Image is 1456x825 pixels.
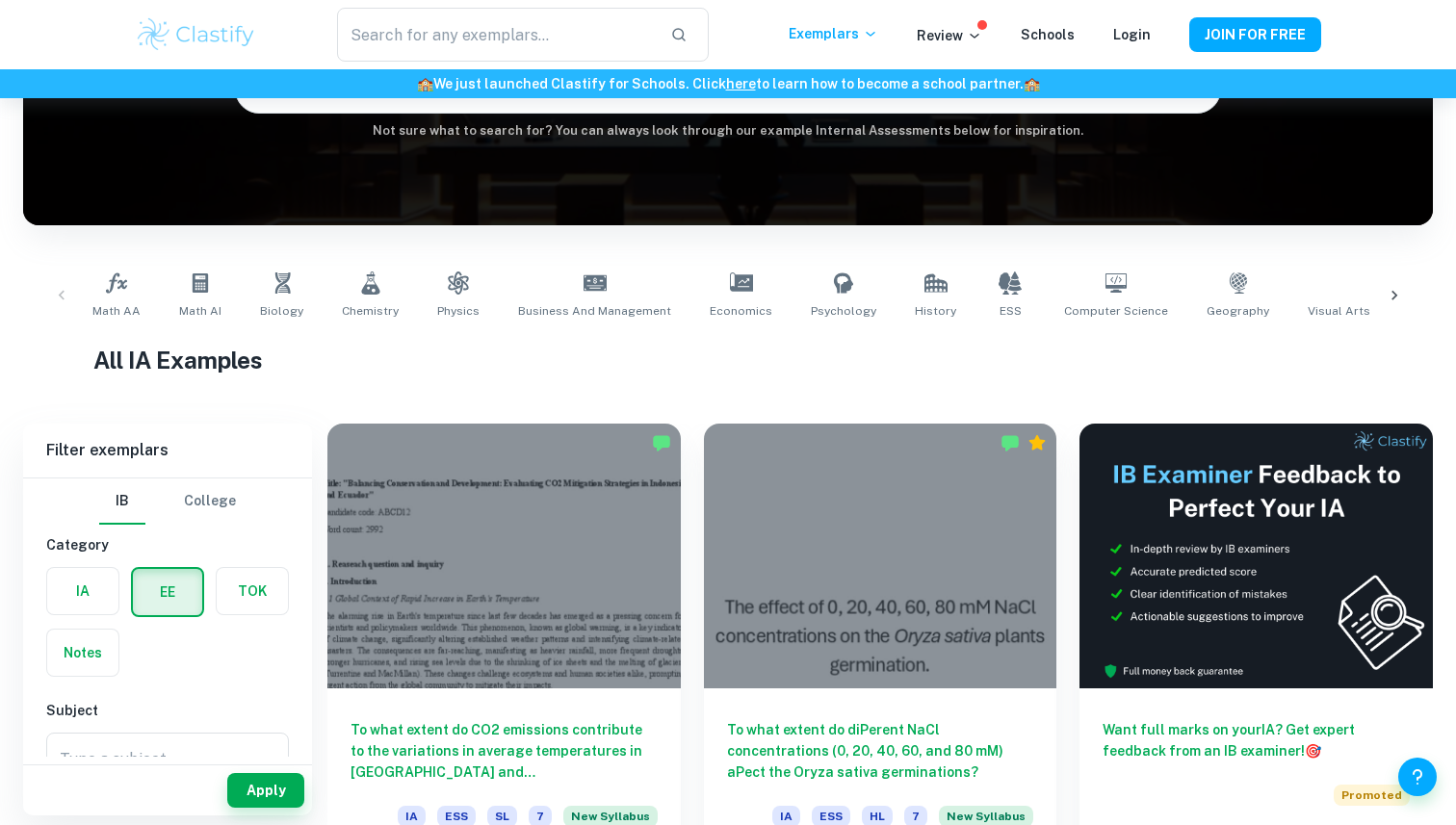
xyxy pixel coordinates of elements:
[92,302,141,320] span: Math AA
[1064,302,1168,320] span: Computer Science
[135,15,257,54] img: Clastify logo
[217,568,288,614] button: TOK
[915,302,956,320] span: History
[47,630,118,676] button: Notes
[255,746,282,773] button: Open
[437,302,480,320] span: Physics
[518,302,671,320] span: Business and Management
[227,773,304,808] button: Apply
[1027,433,1047,452] div: Premium
[46,534,289,555] h6: Category
[351,719,658,783] h6: To what extent do CO2 emissions contribute to the variations in average temperatures in [GEOGRAPH...
[1305,743,1321,759] span: 🎯
[917,25,982,46] p: Review
[23,424,312,477] h6: Filter exemplars
[93,343,1363,377] h1: All IA Examples
[811,302,876,320] span: Psychology
[23,121,1433,141] h6: Not sure what to search for? You can always look through our example Internal Assessments below f...
[1024,76,1040,91] span: 🏫
[1079,424,1433,688] img: Thumbnail
[46,700,289,721] h6: Subject
[1001,433,1020,452] img: Marked
[652,433,671,452] img: Marked
[1021,27,1075,42] a: Schools
[726,76,756,91] a: here
[179,302,221,320] span: Math AI
[1334,785,1410,806] span: Promoted
[1189,17,1321,52] button: JOIN FOR FREE
[727,719,1034,783] h6: To what extent do diPerent NaCl concentrations (0, 20, 40, 60, and 80 mM) aPect the Oryza sativa ...
[1103,719,1410,761] h6: Want full marks on your IA ? Get expert feedback from an IB examiner!
[133,569,202,615] button: EE
[4,73,1452,94] h6: We just launched Clastify for Schools. Click to learn how to become a school partner.
[1000,302,1022,320] span: ESS
[342,302,399,320] span: Chemistry
[99,478,145,525] button: IB
[710,302,772,320] span: Economics
[1207,302,1269,320] span: Geography
[99,478,236,525] div: Filter type choice
[1398,758,1437,796] button: Help and Feedback
[789,23,878,44] p: Exemplars
[184,478,236,525] button: College
[1113,27,1151,42] a: Login
[47,568,118,614] button: IA
[337,8,655,62] input: Search for any exemplars...
[417,76,433,91] span: 🏫
[260,302,303,320] span: Biology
